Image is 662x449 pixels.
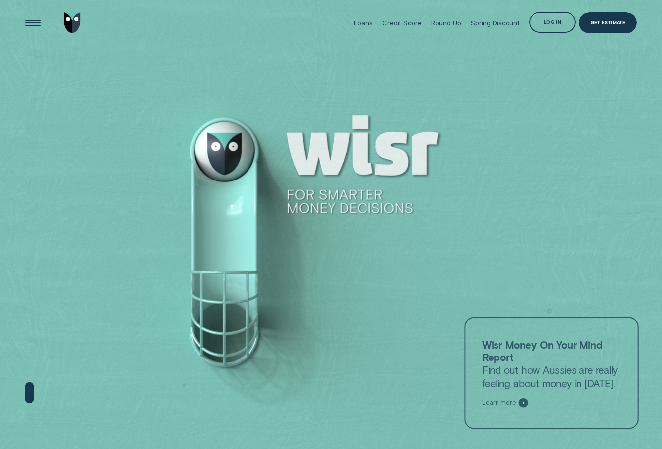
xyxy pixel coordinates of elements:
div: Loans [354,19,372,27]
a: Wisr Money On Your Mind ReportFind out how Aussies are really feeling about money in [DATE].Learn... [464,317,638,429]
div: Credit Score [382,19,421,27]
p: Find out how Aussies are really feeling about money in [DATE]. [482,339,621,389]
span: Learn more [482,399,516,407]
div: Round Up [431,19,461,27]
div: Spring Discount [471,19,520,27]
a: Get Estimate [579,12,637,33]
button: Open Menu [22,12,43,33]
img: Wisr [64,12,81,33]
button: Log in [529,12,575,33]
strong: Wisr Money On Your Mind Report [482,339,603,363]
